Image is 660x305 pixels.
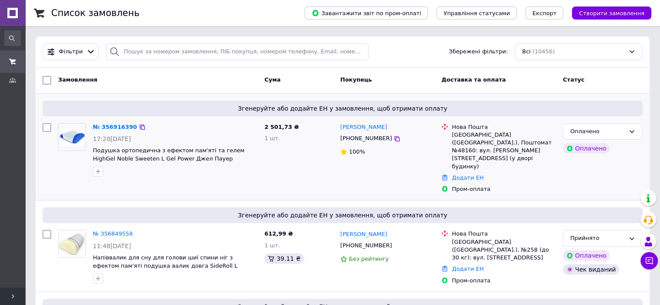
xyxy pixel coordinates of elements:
[264,253,304,264] div: 39.11 ₴
[312,9,421,17] span: Завантажити звіт по пром-оплаті
[443,10,510,16] span: Управління статусами
[106,43,369,60] input: Пошук за номером замовлення, ПІБ покупця, номером телефону, Email, номером накладної
[437,7,517,20] button: Управління статусами
[264,124,299,130] span: 2 501,73 ₴
[349,148,365,155] span: 100%
[93,147,244,170] a: Подушка ортопедична з ефектом пам'яті та гелем HighGel Noble Sweeten L Gel Power Джел Пауер HighFoam
[264,242,280,249] span: 1 шт.
[579,10,644,16] span: Створити замовлення
[93,124,137,130] a: № 356916390
[563,250,610,261] div: Оплачено
[452,230,556,238] div: Нова Пошта
[340,123,387,131] a: [PERSON_NAME]
[452,131,556,171] div: [GEOGRAPHIC_DATA] ([GEOGRAPHIC_DATA].), Поштомат №48160: вул. [PERSON_NAME][STREET_ADDRESS] (у дв...
[59,48,83,56] span: Фільтри
[58,76,97,83] span: Замовлення
[46,104,639,113] span: Згенеруйте або додайте ЕН у замовлення, щоб отримати оплату
[264,230,293,237] span: 612,99 ₴
[340,135,392,141] span: [PHONE_NUMBER]
[340,230,387,239] a: [PERSON_NAME]
[349,256,389,262] span: Без рейтингу
[93,254,237,277] a: Напіввалик для сну для голови шиї спини ніг з ефектом пам'яті подушка валик довга SideRoll L 50х2...
[452,123,556,131] div: Нова Пошта
[640,252,658,269] button: Чат з покупцем
[305,7,428,20] button: Завантажити звіт по пром-оплаті
[93,135,131,142] span: 17:20[DATE]
[264,135,280,141] span: 1 шт.
[572,7,651,20] button: Створити замовлення
[340,242,392,249] span: [PHONE_NUMBER]
[58,123,86,151] a: Фото товару
[264,76,280,83] span: Cума
[525,7,564,20] button: Експорт
[441,76,506,83] span: Доставка та оплата
[532,10,557,16] span: Експорт
[46,211,639,220] span: Згенеруйте або додайте ЕН у замовлення, щоб отримати оплату
[452,185,556,193] div: Пром-оплата
[452,174,483,181] a: Додати ЕН
[563,264,619,275] div: Чек виданий
[59,233,85,255] img: Фото товару
[340,76,372,83] span: Покупець
[570,234,625,243] div: Прийнято
[93,243,131,249] span: 11:48[DATE]
[563,143,610,154] div: Оплачено
[532,48,555,55] span: (10456)
[570,127,625,136] div: Оплачено
[563,10,651,16] a: Створити замовлення
[51,8,139,18] h1: Список замовлень
[93,230,133,237] a: № 356849558
[452,277,556,285] div: Пром-оплата
[58,230,86,258] a: Фото товару
[59,128,85,146] img: Фото товару
[452,238,556,262] div: [GEOGRAPHIC_DATA] ([GEOGRAPHIC_DATA].), №258 (до 30 кг): вул. [STREET_ADDRESS]
[452,266,483,272] a: Додати ЕН
[522,48,531,56] span: Всі
[563,76,584,83] span: Статус
[449,48,508,56] span: Збережені фільтри:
